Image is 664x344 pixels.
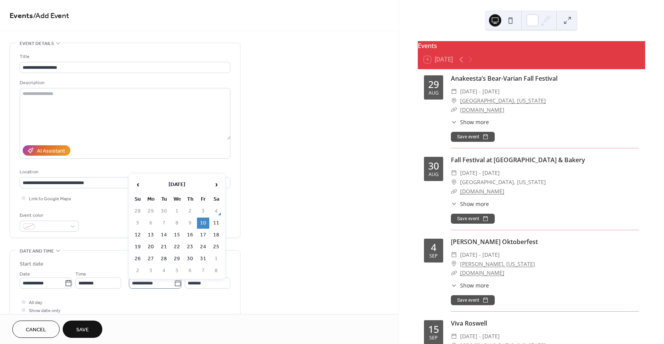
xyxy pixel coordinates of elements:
[210,253,222,264] td: 1
[210,241,222,253] td: 25
[451,132,495,142] button: Save event
[184,218,196,229] td: 9
[10,8,33,23] a: Events
[197,206,209,217] td: 3
[451,168,457,178] div: ​
[145,194,157,205] th: Mo
[460,200,489,208] span: Show more
[20,260,43,268] div: Start date
[418,41,645,50] div: Events
[460,168,500,178] span: [DATE] - [DATE]
[158,241,170,253] td: 21
[451,118,489,126] button: ​Show more
[210,177,222,192] span: ›
[132,206,144,217] td: 28
[451,319,487,327] a: Viva Roswell
[197,194,209,205] th: Fr
[210,194,222,205] th: Sa
[132,241,144,253] td: 19
[145,241,157,253] td: 20
[145,176,209,193] th: [DATE]
[63,321,102,338] button: Save
[158,253,170,264] td: 28
[145,218,157,229] td: 6
[451,259,457,269] div: ​
[12,321,60,338] button: Cancel
[132,253,144,264] td: 26
[210,218,222,229] td: 11
[37,147,65,155] div: AI Assistant
[132,229,144,241] td: 12
[20,168,229,176] div: Location
[158,229,170,241] td: 14
[210,206,222,217] td: 4
[460,96,546,105] a: [GEOGRAPHIC_DATA], [US_STATE]
[20,40,54,48] span: Event details
[460,281,489,289] span: Show more
[460,269,504,276] a: [DOMAIN_NAME]
[76,326,89,334] span: Save
[184,241,196,253] td: 23
[451,250,457,259] div: ​
[197,265,209,276] td: 7
[460,332,500,341] span: [DATE] - [DATE]
[20,211,77,219] div: Event color
[171,241,183,253] td: 22
[33,8,69,23] span: / Add Event
[451,238,538,246] a: [PERSON_NAME] Oktoberfest
[451,332,457,341] div: ​
[23,145,70,156] button: AI Assistant
[158,265,170,276] td: 4
[451,187,457,196] div: ​
[197,241,209,253] td: 24
[429,336,438,341] div: Sep
[145,253,157,264] td: 27
[460,106,504,113] a: [DOMAIN_NAME]
[171,253,183,264] td: 29
[428,80,439,89] div: 29
[197,218,209,229] td: 10
[20,247,54,255] span: Date and time
[460,259,535,269] a: [PERSON_NAME], [US_STATE]
[431,243,436,252] div: 4
[451,105,457,115] div: ​
[20,53,229,61] div: Title
[451,87,457,96] div: ​
[197,253,209,264] td: 31
[197,229,209,241] td: 17
[29,307,60,315] span: Show date only
[429,172,439,177] div: Aug
[451,96,457,105] div: ​
[460,188,504,195] a: [DOMAIN_NAME]
[171,218,183,229] td: 8
[171,265,183,276] td: 5
[184,206,196,217] td: 2
[171,206,183,217] td: 1
[184,194,196,205] th: Th
[29,195,71,203] span: Link to Google Maps
[451,118,457,126] div: ​
[428,324,439,334] div: 15
[26,326,46,334] span: Cancel
[158,206,170,217] td: 30
[184,265,196,276] td: 6
[429,91,439,96] div: Aug
[451,214,495,224] button: Save event
[451,281,489,289] button: ​Show more
[132,194,144,205] th: Su
[132,177,143,192] span: ‹
[171,194,183,205] th: We
[210,265,222,276] td: 8
[75,270,86,278] span: Time
[460,87,500,96] span: [DATE] - [DATE]
[451,281,457,289] div: ​
[158,218,170,229] td: 7
[451,200,489,208] button: ​Show more
[29,299,42,307] span: All day
[428,161,439,171] div: 30
[158,194,170,205] th: Tu
[132,218,144,229] td: 5
[145,265,157,276] td: 3
[20,79,229,87] div: Description
[451,295,495,305] button: Save event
